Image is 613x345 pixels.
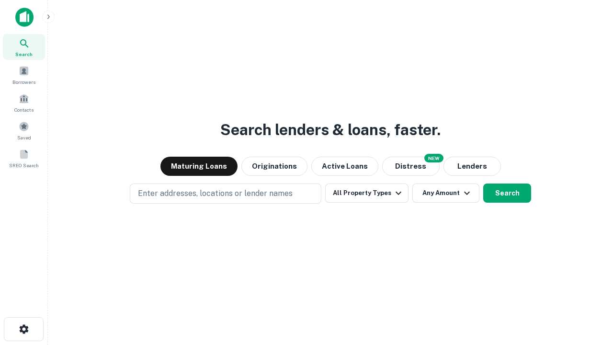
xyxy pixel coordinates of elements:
[220,118,441,141] h3: Search lenders & loans, faster.
[241,157,307,176] button: Originations
[12,78,35,86] span: Borrowers
[565,268,613,314] iframe: Chat Widget
[382,157,440,176] button: Search distressed loans with lien and other non-mortgage details.
[443,157,501,176] button: Lenders
[325,184,409,203] button: All Property Types
[9,161,39,169] span: SREO Search
[160,157,238,176] button: Maturing Loans
[3,62,45,88] a: Borrowers
[15,8,34,27] img: capitalize-icon.png
[311,157,378,176] button: Active Loans
[17,134,31,141] span: Saved
[412,184,479,203] button: Any Amount
[130,184,321,204] button: Enter addresses, locations or lender names
[483,184,531,203] button: Search
[3,145,45,171] a: SREO Search
[3,34,45,60] a: Search
[14,106,34,114] span: Contacts
[3,90,45,115] a: Contacts
[15,50,33,58] span: Search
[424,154,443,162] div: NEW
[3,117,45,143] a: Saved
[138,188,293,199] p: Enter addresses, locations or lender names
